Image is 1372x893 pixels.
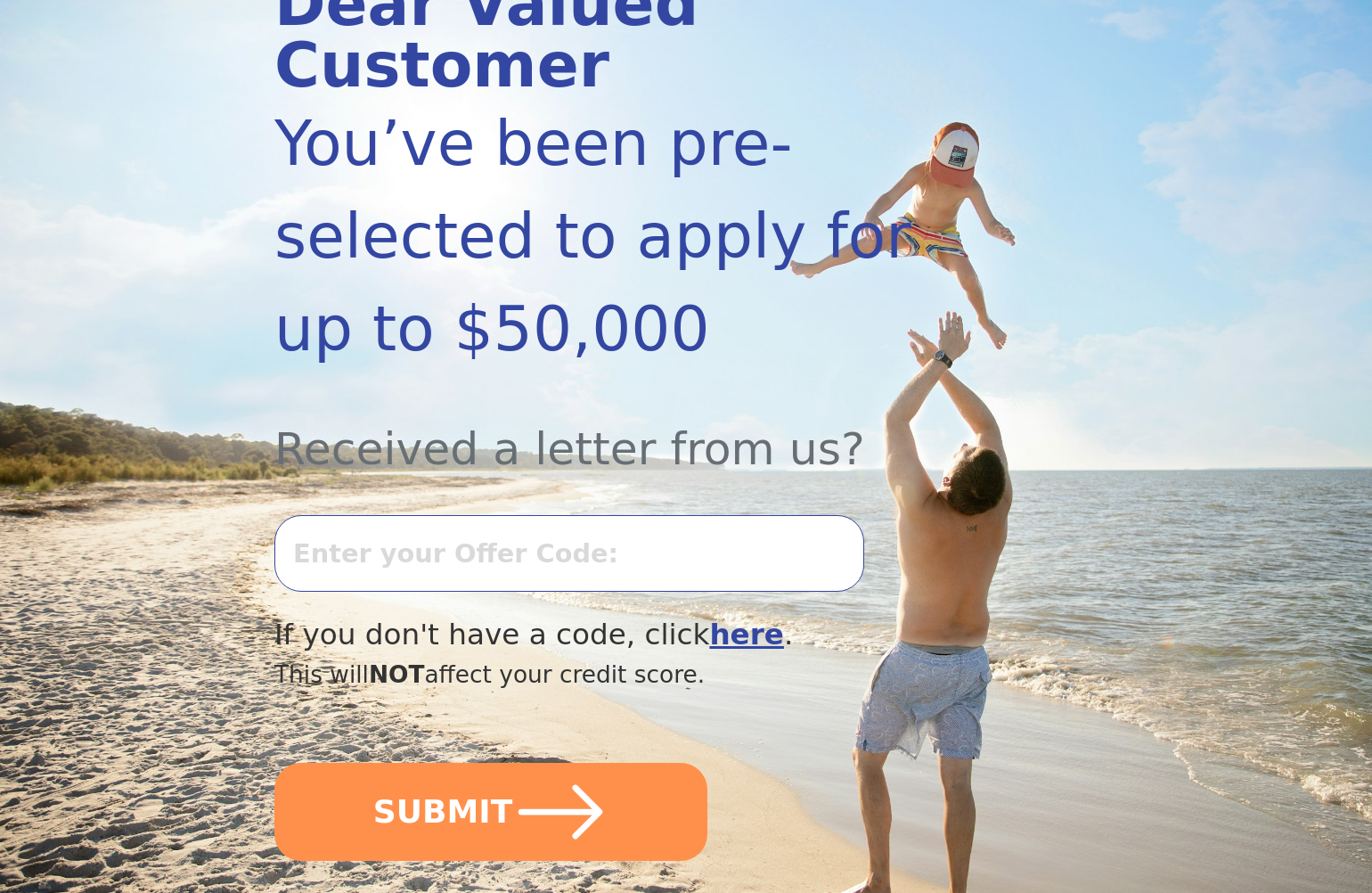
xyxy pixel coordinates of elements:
[274,613,974,657] div: If you don't have a code, click .
[369,660,425,688] span: NOT
[274,657,974,692] div: This will affect your credit score.
[274,763,707,861] button: SUBMIT
[274,375,974,483] div: Received a letter from us?
[274,97,974,375] div: You’ve been pre-selected to apply for up to $50,000
[274,515,864,592] input: Enter your Offer Code:
[709,618,784,651] a: here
